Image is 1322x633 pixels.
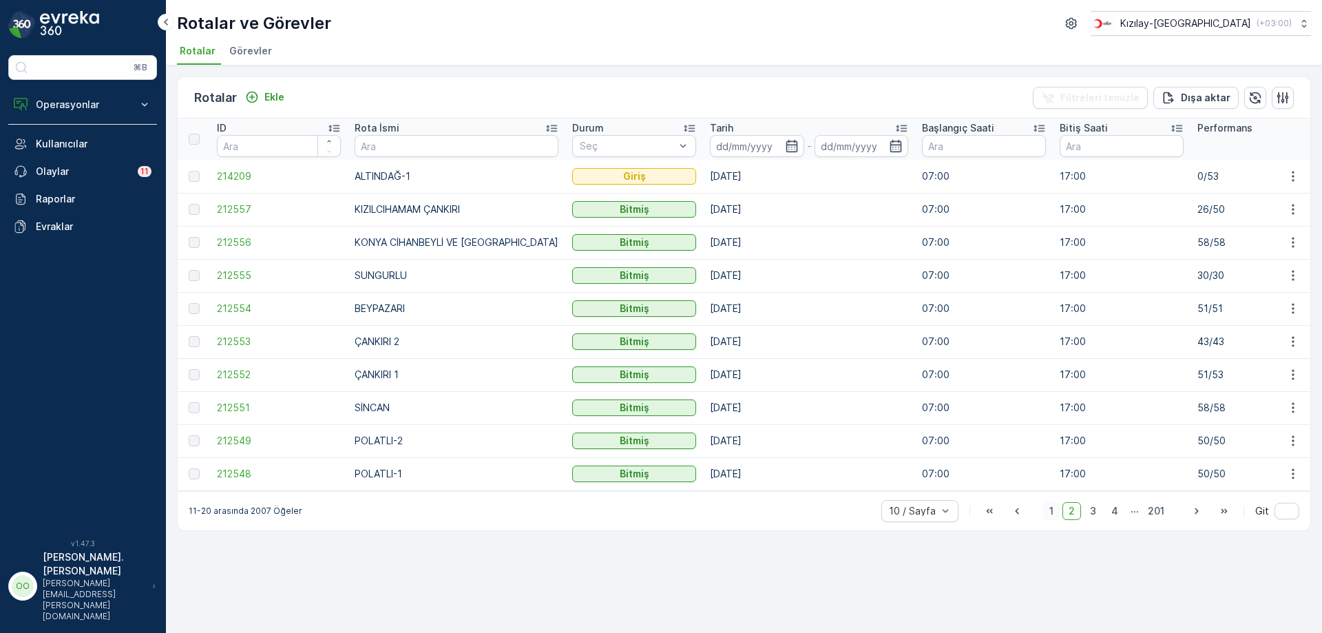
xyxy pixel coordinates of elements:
[572,234,696,251] button: Bitmiş
[8,11,36,39] img: logo
[8,185,157,213] a: Raporlar
[217,302,341,315] a: 212554
[703,160,915,193] td: [DATE]
[264,90,284,104] p: Ekle
[189,204,200,215] div: Toggle Row Selected
[140,166,149,177] p: 11
[1053,193,1190,226] td: 17:00
[572,333,696,350] button: Bitmiş
[623,169,646,183] p: Giriş
[915,391,1053,424] td: 07:00
[217,269,341,282] span: 212555
[572,466,696,482] button: Bitmiş
[134,62,147,73] p: ⌘B
[217,368,341,382] a: 212552
[915,358,1053,391] td: 07:00
[703,325,915,358] td: [DATE]
[620,269,649,282] p: Bitmiş
[572,201,696,218] button: Bitmiş
[189,237,200,248] div: Toggle Row Selected
[703,391,915,424] td: [DATE]
[703,259,915,292] td: [DATE]
[217,434,341,448] span: 212549
[1053,160,1190,193] td: 17:00
[43,550,146,578] p: [PERSON_NAME].[PERSON_NAME]
[1257,18,1292,29] p: ( +03:00 )
[229,44,272,58] span: Görevler
[620,467,649,481] p: Bitmiş
[1053,226,1190,259] td: 17:00
[1053,325,1190,358] td: 17:00
[620,302,649,315] p: Bitmiş
[915,325,1053,358] td: 07:00
[915,259,1053,292] td: 07:00
[620,401,649,415] p: Bitmiş
[1181,91,1230,105] p: Dışa aktar
[1060,121,1108,135] p: Bitiş Saati
[189,506,302,517] p: 11-20 arasında 2007 Öğeler
[217,203,341,216] a: 212557
[915,193,1053,226] td: 07:00
[922,121,994,135] p: Başlangıç Saati
[217,335,341,349] span: 212553
[915,424,1053,457] td: 07:00
[620,434,649,448] p: Bitmiş
[355,121,399,135] p: Rota İsmi
[572,168,696,185] button: Giriş
[703,193,915,226] td: [DATE]
[217,236,341,249] a: 212556
[348,193,565,226] td: KIZILCIHAMAM ÇANKIRI
[915,160,1053,193] td: 07:00
[189,336,200,347] div: Toggle Row Selected
[1053,259,1190,292] td: 17:00
[572,267,696,284] button: Bitmiş
[1084,502,1102,520] span: 3
[572,300,696,317] button: Bitmiş
[355,135,558,157] input: Ara
[194,88,237,107] p: Rotalar
[1033,87,1148,109] button: Filtreleri temizle
[572,433,696,449] button: Bitmiş
[807,138,812,154] p: -
[348,457,565,490] td: POLATLI-1
[620,335,649,349] p: Bitmiş
[703,358,915,391] td: [DATE]
[8,91,157,118] button: Operasyonlar
[1131,502,1139,520] p: ...
[1060,135,1184,157] input: Ara
[915,226,1053,259] td: 07:00
[348,259,565,292] td: SUNGURLU
[620,368,649,382] p: Bitmiş
[217,169,341,183] a: 214209
[703,457,915,490] td: [DATE]
[703,292,915,325] td: [DATE]
[1053,457,1190,490] td: 17:00
[348,391,565,424] td: SİNCAN
[620,236,649,249] p: Bitmiş
[189,402,200,413] div: Toggle Row Selected
[1105,502,1124,520] span: 4
[348,292,565,325] td: BEYPAZARI
[703,424,915,457] td: [DATE]
[703,226,915,259] td: [DATE]
[189,270,200,281] div: Toggle Row Selected
[1053,424,1190,457] td: 17:00
[240,89,290,105] button: Ekle
[217,121,227,135] p: ID
[217,401,341,415] a: 212551
[177,12,331,34] p: Rotalar ve Görevler
[1043,502,1060,520] span: 1
[348,424,565,457] td: POLATLI-2
[710,121,733,135] p: Tarih
[8,550,157,622] button: OO[PERSON_NAME].[PERSON_NAME][PERSON_NAME][EMAIL_ADDRESS][PERSON_NAME][DOMAIN_NAME]
[572,399,696,416] button: Bitmiş
[915,292,1053,325] td: 07:00
[1255,504,1269,518] span: Git
[1053,292,1190,325] td: 17:00
[189,468,200,479] div: Toggle Row Selected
